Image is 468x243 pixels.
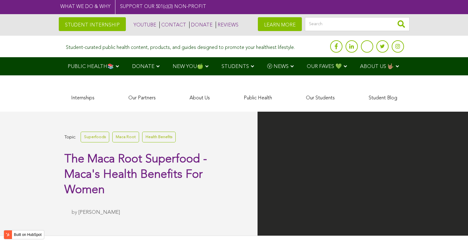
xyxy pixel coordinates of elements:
[112,132,139,142] a: Maca Root
[159,22,186,28] a: CONTACT
[4,230,44,239] button: Built on HubSpot
[437,213,468,243] iframe: Chat Widget
[68,64,114,69] span: PUBLIC HEALTH📚
[132,22,156,28] a: YOUTUBE
[4,231,11,238] img: HubSpot sprocket logo
[64,133,76,141] span: Topic:
[305,17,410,31] input: Search
[173,64,203,69] span: NEW YOU🍏
[11,231,44,239] label: Built on HubSpot
[216,22,238,28] a: REVIEWS
[307,64,342,69] span: OUR FAVES 💚
[258,17,302,31] a: LEARN MORE
[59,57,410,75] div: Navigation Menu
[59,17,126,31] a: STUDENT INTERNSHIP
[72,210,77,215] span: by
[222,64,249,69] span: STUDENTS
[360,64,394,69] span: ABOUT US 🤟🏽
[132,64,154,69] span: DONATE
[66,42,295,51] div: Student-curated public health content, products, and guides designed to promote your healthiest l...
[64,153,207,196] span: The Maca Root Superfood - Maca's Health Benefits For Women
[81,132,109,142] a: Superfoods
[267,64,289,69] span: Ⓥ NEWS
[189,22,213,28] a: DONATE
[142,132,176,142] a: Health Benefits
[78,210,120,215] a: [PERSON_NAME]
